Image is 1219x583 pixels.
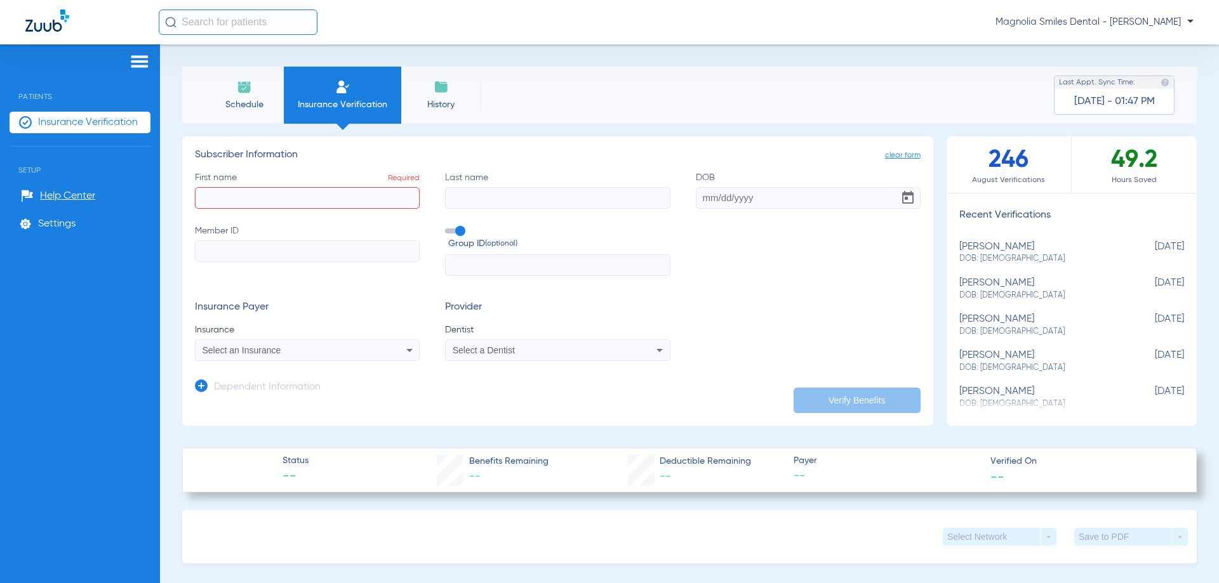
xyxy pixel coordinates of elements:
[959,350,1121,373] div: [PERSON_NAME]
[1121,313,1184,337] span: [DATE]
[38,218,76,230] span: Settings
[453,345,515,355] span: Select a Dentist
[660,455,751,468] span: Deductible Remaining
[469,455,549,468] span: Benefits Remaining
[195,225,420,277] label: Member ID
[10,73,150,101] span: Patients
[448,237,670,251] span: Group ID
[895,185,921,211] button: Open calendar
[445,301,670,314] h3: Provider
[1121,350,1184,373] span: [DATE]
[959,313,1121,337] div: [PERSON_NAME]
[959,362,1121,374] span: DOB: [DEMOGRAPHIC_DATA]
[947,136,1072,193] div: 246
[959,290,1121,301] span: DOB: [DEMOGRAPHIC_DATA]
[794,454,980,468] span: Payer
[996,16,1194,29] span: Magnolia Smiles Dental - [PERSON_NAME]
[203,345,281,355] span: Select an Insurance
[1156,522,1219,583] iframe: Chat Widget
[947,174,1071,187] span: August Verifications
[1161,78,1169,87] img: last sync help info
[195,171,420,209] label: First name
[1121,386,1184,409] span: [DATE]
[445,187,670,209] input: Last name
[159,10,317,35] input: Search for patients
[959,253,1121,265] span: DOB: [DEMOGRAPHIC_DATA]
[1059,76,1135,89] span: Last Appt. Sync Time:
[411,98,471,111] span: History
[38,116,138,129] span: Insurance Verification
[130,54,150,69] img: hamburger-icon
[293,98,392,111] span: Insurance Verification
[283,454,309,468] span: Status
[195,187,420,209] input: First nameRequired
[885,149,921,162] span: clear form
[990,455,1176,468] span: Verified On
[794,468,980,484] span: --
[696,187,921,209] input: DOBOpen calendar
[40,190,95,202] span: Help Center
[10,147,150,174] span: Setup
[959,386,1121,409] div: [PERSON_NAME]
[469,471,481,482] span: --
[195,240,420,262] input: Member ID
[445,171,670,209] label: Last name
[947,209,1197,222] h3: Recent Verifications
[388,174,420,182] span: Required
[1121,277,1184,301] span: [DATE]
[959,326,1121,337] span: DOB: [DEMOGRAPHIC_DATA]
[696,171,921,209] label: DOB
[195,301,420,314] h3: Insurance Payer
[1072,136,1197,193] div: 49.2
[1121,241,1184,265] span: [DATE]
[165,16,177,28] img: Search Icon
[1072,174,1197,187] span: Hours Saved
[959,241,1121,265] div: [PERSON_NAME]
[195,149,921,162] h3: Subscriber Information
[214,98,274,111] span: Schedule
[660,471,671,482] span: --
[25,10,69,32] img: Zuub Logo
[1074,95,1155,108] span: [DATE] - 01:47 PM
[445,324,670,336] span: Dentist
[959,277,1121,301] div: [PERSON_NAME]
[214,381,321,394] h3: Dependent Information
[434,79,449,95] img: History
[794,388,921,413] button: Verify Benefits
[335,79,350,95] img: Manual Insurance Verification
[990,469,1004,483] span: --
[21,190,95,202] a: Help Center
[485,237,517,251] small: (optional)
[283,468,309,486] span: --
[195,324,420,336] span: Insurance
[237,79,252,95] img: Schedule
